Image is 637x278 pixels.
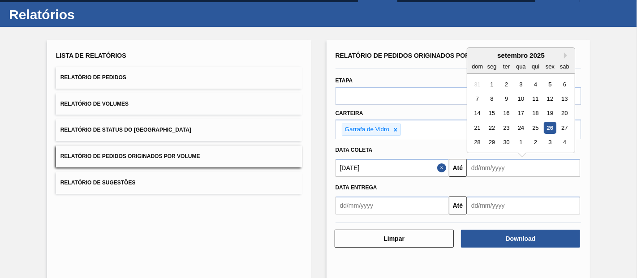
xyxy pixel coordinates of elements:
div: Choose quarta-feira, 17 de setembro de 2025 [515,107,527,120]
div: Choose segunda-feira, 8 de setembro de 2025 [486,93,498,105]
div: Choose sexta-feira, 5 de setembro de 2025 [544,78,556,90]
div: Choose sábado, 20 de setembro de 2025 [559,107,571,120]
div: ter [500,60,512,73]
div: Not available domingo, 31 de agosto de 2025 [471,78,483,90]
span: Lista de Relatórios [56,52,126,59]
div: Choose terça-feira, 16 de setembro de 2025 [500,107,512,120]
div: Choose quarta-feira, 10 de setembro de 2025 [515,93,527,105]
div: Choose domingo, 28 de setembro de 2025 [471,137,483,149]
div: Choose quarta-feira, 3 de setembro de 2025 [515,78,527,90]
div: Choose quarta-feira, 24 de setembro de 2025 [515,122,527,134]
input: dd/mm/yyyy [336,197,449,214]
span: Data coleta [336,147,373,153]
button: Até [449,159,467,177]
div: Choose sexta-feira, 26 de setembro de 2025 [544,122,556,134]
div: Choose sexta-feira, 12 de setembro de 2025 [544,93,556,105]
span: Relatório de Pedidos Originados por Volume [60,153,200,159]
button: Limpar [335,230,454,248]
input: dd/mm/yyyy [467,159,580,177]
div: Choose terça-feira, 30 de setembro de 2025 [500,137,512,149]
div: Garrafa de Vidro [342,124,391,135]
div: Choose sábado, 27 de setembro de 2025 [559,122,571,134]
div: setembro 2025 [467,51,575,59]
div: qua [515,60,527,73]
div: qui [529,60,542,73]
input: dd/mm/yyyy [467,197,580,214]
button: Até [449,197,467,214]
span: Relatório de Sugestões [60,180,136,186]
div: Choose sexta-feira, 3 de outubro de 2025 [544,137,556,149]
div: Choose domingo, 21 de setembro de 2025 [471,122,483,134]
h1: Relatórios [9,9,168,20]
button: Relatório de Pedidos Originados por Volume [56,145,302,167]
div: Choose quarta-feira, 1 de outubro de 2025 [515,137,527,149]
button: Download [461,230,580,248]
div: Choose sexta-feira, 19 de setembro de 2025 [544,107,556,120]
div: Choose terça-feira, 23 de setembro de 2025 [500,122,512,134]
div: Choose terça-feira, 9 de setembro de 2025 [500,93,512,105]
button: Close [437,159,449,177]
label: Etapa [336,77,353,84]
div: Choose domingo, 14 de setembro de 2025 [471,107,483,120]
div: Choose sábado, 4 de outubro de 2025 [559,137,571,149]
span: Relatório de Pedidos [60,74,126,81]
span: Relatório de Pedidos Originados por Volume [336,52,499,59]
input: dd/mm/yyyy [336,159,449,177]
div: Choose domingo, 7 de setembro de 2025 [471,93,483,105]
label: Carteira [336,110,363,116]
button: Relatório de Pedidos [56,67,302,89]
div: Choose quinta-feira, 25 de setembro de 2025 [529,122,542,134]
div: Choose quinta-feira, 4 de setembro de 2025 [529,78,542,90]
div: month 2025-09 [470,77,572,150]
div: dom [471,60,483,73]
span: Relatório de Status do [GEOGRAPHIC_DATA] [60,127,191,133]
div: Choose quinta-feira, 11 de setembro de 2025 [529,93,542,105]
div: Choose segunda-feira, 22 de setembro de 2025 [486,122,498,134]
div: Choose sábado, 6 de setembro de 2025 [559,78,571,90]
div: sex [544,60,556,73]
div: sab [559,60,571,73]
button: Relatório de Sugestões [56,172,302,194]
div: Choose sábado, 13 de setembro de 2025 [559,93,571,105]
button: Relatório de Volumes [56,93,302,115]
div: Choose terça-feira, 2 de setembro de 2025 [500,78,512,90]
div: Choose segunda-feira, 29 de setembro de 2025 [486,137,498,149]
div: Choose quinta-feira, 2 de outubro de 2025 [529,137,542,149]
div: Choose segunda-feira, 15 de setembro de 2025 [486,107,498,120]
div: Choose segunda-feira, 1 de setembro de 2025 [486,78,498,90]
div: seg [486,60,498,73]
button: Relatório de Status do [GEOGRAPHIC_DATA] [56,119,302,141]
div: Choose quinta-feira, 18 de setembro de 2025 [529,107,542,120]
span: Relatório de Volumes [60,101,129,107]
span: Data entrega [336,184,377,191]
button: Next Month [564,52,570,59]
